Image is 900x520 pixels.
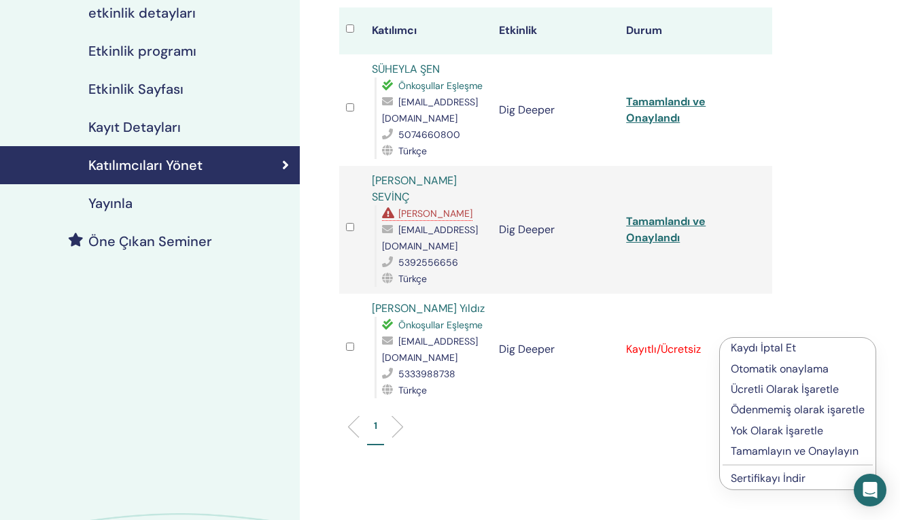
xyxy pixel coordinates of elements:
[492,294,619,405] td: Dig Deeper
[492,7,619,54] th: Etkinlik
[372,301,485,315] a: [PERSON_NAME] Yıldız
[731,402,865,418] p: Ödenmemiş olarak işaretle
[88,157,203,173] h4: Katılımcıları Yönet
[382,335,478,364] span: [EMAIL_ADDRESS][DOMAIN_NAME]
[619,7,746,54] th: Durum
[731,423,865,439] p: Yok Olarak İşaretle
[731,361,865,377] p: Otomatik onaylama
[731,471,806,485] a: Sertifikayı İndir
[731,381,865,398] p: Ücretli Olarak İşaretle
[626,214,706,245] a: Tamamlandı ve Onaylandı
[398,80,483,92] span: Önkoşullar Eşleşme
[365,7,492,54] th: Katılımcı
[382,96,478,124] span: [EMAIL_ADDRESS][DOMAIN_NAME]
[492,54,619,166] td: Dig Deeper
[854,474,886,506] div: Open Intercom Messenger
[626,94,706,125] a: Tamamlandı ve Onaylandı
[88,43,196,59] h4: Etkinlik programı
[398,368,455,380] span: 5333988738
[88,5,196,21] h4: etkinlik detayları
[731,443,865,460] p: Tamamlayın ve Onaylayın
[398,384,427,396] span: Türkçe
[88,195,133,211] h4: Yayınla
[398,256,458,268] span: 5392556656
[398,145,427,157] span: Türkçe
[88,81,184,97] h4: Etkinlik Sayfası
[372,62,440,76] a: SÜHEYLA ŞEN
[382,224,478,252] span: [EMAIL_ADDRESS][DOMAIN_NAME]
[88,233,212,249] h4: Öne Çıkan Seminer
[372,173,457,204] a: [PERSON_NAME] SEVİNÇ
[374,419,377,433] p: 1
[398,319,483,331] span: Önkoşullar Eşleşme
[398,273,427,285] span: Türkçe
[731,340,865,356] p: Kaydı İptal Et
[88,119,181,135] h4: Kayıt Detayları
[398,207,472,220] span: [PERSON_NAME]
[398,128,460,141] span: 5074660800
[492,166,619,294] td: Dig Deeper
